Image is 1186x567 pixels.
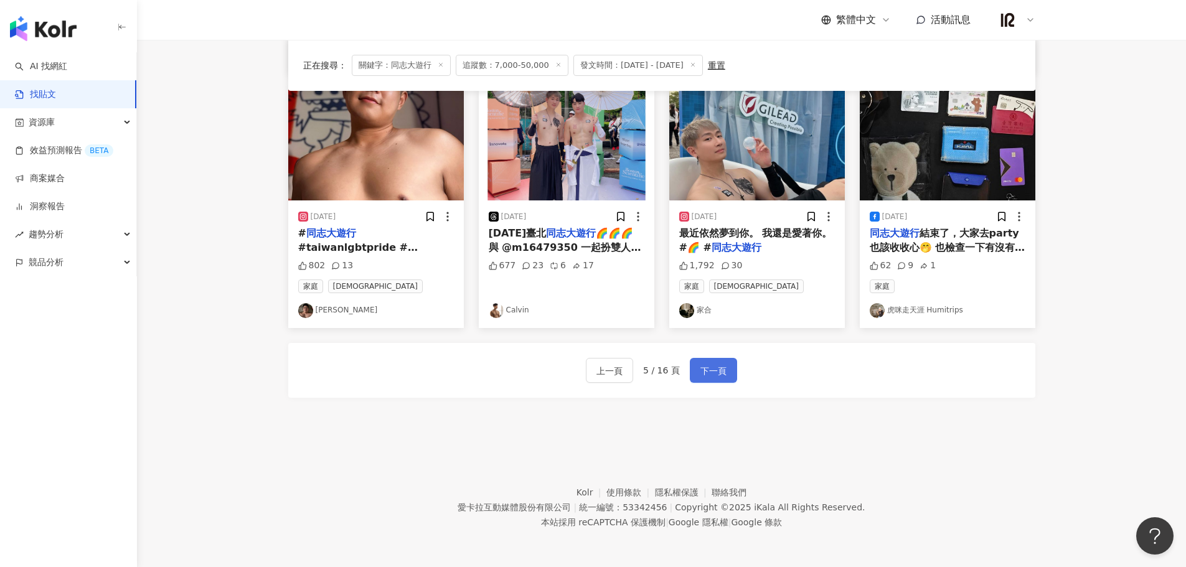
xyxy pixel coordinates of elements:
[331,260,353,272] div: 13
[456,55,568,76] span: 追蹤數：7,000-50,000
[573,55,703,76] span: 發文時間：[DATE] - [DATE]
[882,212,908,222] div: [DATE]
[731,517,782,527] a: Google 條款
[596,363,623,378] span: 上一頁
[579,502,667,512] div: 統一編號：53342456
[606,487,655,497] a: 使用條款
[679,303,694,318] img: KOL Avatar
[546,227,596,239] mark: 同志大遊行
[298,260,326,272] div: 802
[572,260,594,272] div: 17
[836,13,876,27] span: 繁體中文
[708,60,725,70] div: 重置
[306,227,356,239] mark: 同志大遊行
[586,358,633,383] button: 上一頁
[489,260,516,272] div: 677
[298,303,454,318] a: KOL Avatar[PERSON_NAME]
[712,487,746,497] a: 聯絡我們
[690,358,737,383] button: 下一頁
[679,260,715,272] div: 1,792
[29,108,55,136] span: 資源庫
[501,212,527,222] div: [DATE]
[303,60,347,70] span: 正在搜尋 ：
[15,144,113,157] a: 效益預測報告BETA
[298,227,306,239] span: #
[728,517,732,527] span: |
[870,260,892,272] div: 62
[298,241,425,267] span: #taiwanlgbtpride #[DEMOGRAPHIC_DATA]
[666,517,669,527] span: |
[709,279,804,293] span: [DEMOGRAPHIC_DATA]
[573,502,577,512] span: |
[669,517,728,527] a: Google 隱私權
[489,303,504,318] img: KOL Avatar
[298,303,313,318] img: KOL Avatar
[679,279,704,293] span: 家庭
[675,502,865,512] div: Copyright © 2025 All Rights Reserved.
[669,502,672,512] span: |
[931,14,971,26] span: 活動訊息
[328,279,423,293] span: [DEMOGRAPHIC_DATA]
[643,365,680,375] span: 5 / 16 頁
[489,227,547,239] span: [DATE]臺北
[489,303,644,318] a: KOL AvatarCalvin
[870,303,1025,318] a: KOL Avatar虎咪走天涯 Humitrips
[541,515,782,530] span: 本站採用 reCAPTCHA 保護機制
[996,8,1020,32] img: IR%20logo_%E9%BB%91.png
[897,260,913,272] div: 9
[15,172,65,185] a: 商案媒合
[352,55,451,76] span: 關鍵字：同志大遊行
[692,212,717,222] div: [DATE]
[679,227,832,253] span: 最近依然夢到你。 我還是愛著你。 #🌈 #
[15,88,56,101] a: 找貼文
[15,230,24,239] span: rise
[870,227,920,239] mark: 同志大遊行
[700,363,727,378] span: 下一頁
[679,303,835,318] a: KOL Avatar家合
[15,200,65,213] a: 洞察報告
[298,279,323,293] span: 家庭
[870,227,1025,281] span: 結束了，大家去party 也該收收心🤭 也檢查一下有沒有遺失物，尤其是SFC 的卡掉了的這位飛友，趕快去領呀🤭🤭🤭
[870,303,885,318] img: KOL Avatar
[870,279,895,293] span: 家庭
[311,212,336,222] div: [DATE]
[860,90,1035,200] img: post-image
[522,260,544,272] div: 23
[577,487,606,497] a: Kolr
[29,220,64,248] span: 趨勢分析
[458,502,571,512] div: 愛卡拉互動媒體股份有限公司
[669,90,845,200] img: post-image
[288,90,464,200] img: post-image
[920,260,936,272] div: 1
[29,248,64,276] span: 競品分析
[721,260,743,272] div: 30
[15,60,67,73] a: searchAI 找網紅
[1136,517,1174,555] iframe: Help Scout Beacon - Open
[754,502,775,512] a: iKala
[655,487,712,497] a: 隱私權保護
[550,260,566,272] div: 6
[712,241,761,253] mark: 同志大遊行
[479,90,654,200] img: post-image
[10,16,77,41] img: logo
